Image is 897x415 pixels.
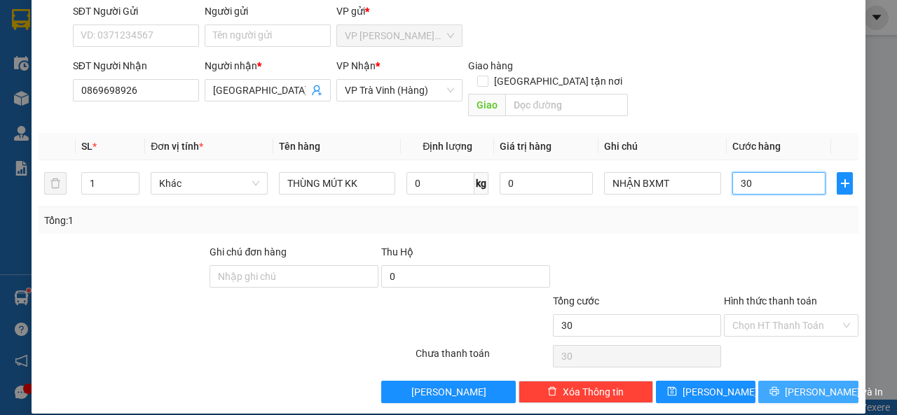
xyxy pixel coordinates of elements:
[44,213,348,228] div: Tổng: 1
[488,73,628,89] span: [GEOGRAPHIC_DATA] tận nơi
[151,141,203,152] span: Đơn vị tính
[656,381,756,403] button: save[PERSON_NAME]
[769,386,779,398] span: printer
[6,91,187,104] span: GIAO:
[279,172,396,195] input: VD: Bàn, Ghế
[500,141,552,152] span: Giá trị hàng
[500,172,593,195] input: 0
[279,141,320,152] span: Tên hàng
[6,60,205,73] p: NHẬN:
[468,60,513,71] span: Giao hàng
[39,60,136,73] span: VP Trà Vinh (Hàng)
[547,386,557,398] span: delete
[474,172,488,195] span: kg
[210,246,287,258] label: Ghi chú đơn hàng
[785,384,883,400] span: [PERSON_NAME] và In
[732,141,781,152] span: Cước hàng
[598,133,727,160] th: Ghi chú
[36,91,187,104] span: KO BAO TRẦY BỂ(GA KHÁCH)
[44,172,67,195] button: delete
[381,246,413,258] span: Thu Hộ
[81,141,93,152] span: SL
[6,27,205,54] p: GỬI:
[724,295,817,307] label: Hình thức thanh toán
[73,3,199,19] div: SĐT Người Gửi
[837,172,853,195] button: plus
[381,381,516,403] button: [PERSON_NAME]
[73,58,199,73] div: SĐT Người Nhận
[159,173,259,194] span: Khác
[519,381,653,403] button: deleteXóa Thông tin
[683,384,758,400] span: [PERSON_NAME]
[837,178,852,189] span: plus
[6,27,130,54] span: VP [PERSON_NAME] ([GEOGRAPHIC_DATA]) -
[336,3,463,19] div: VP gửi
[563,384,624,400] span: Xóa Thông tin
[553,295,599,307] span: Tổng cước
[9,76,46,89] span: KHÁCH
[47,8,163,21] strong: BIÊN NHẬN GỬI HÀNG
[414,346,552,370] div: Chưa thanh toán
[604,172,721,195] input: Ghi Chú
[336,60,376,71] span: VP Nhận
[205,58,331,73] div: Người nhận
[6,76,46,89] span: -
[205,3,331,19] div: Người gửi
[345,80,454,101] span: VP Trà Vinh (Hàng)
[758,381,858,403] button: printer[PERSON_NAME] và In
[411,384,486,400] span: [PERSON_NAME]
[505,94,627,116] input: Dọc đường
[311,85,322,96] span: user-add
[210,265,378,288] input: Ghi chú đơn hàng
[345,25,454,46] span: VP Trần Phú (Hàng)
[468,94,505,116] span: Giao
[667,386,677,398] span: save
[423,141,472,152] span: Định lượng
